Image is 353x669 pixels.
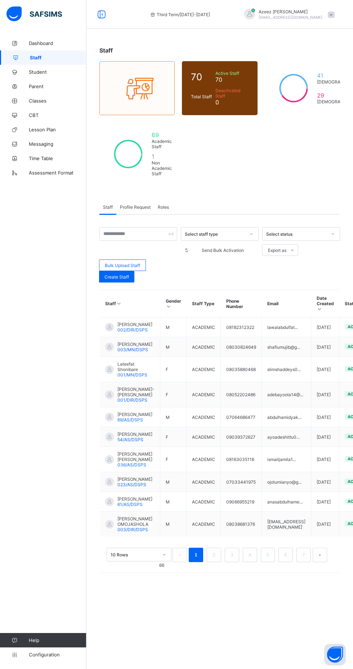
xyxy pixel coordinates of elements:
span: 001/DIR/DSPS [117,397,147,403]
td: ACADEMIC [187,447,221,472]
div: AzeezIbrahim [237,9,338,21]
th: Staff Type [187,290,221,317]
div: 10 Rows [111,552,158,557]
span: 0 [215,99,248,106]
td: M [160,317,187,337]
span: Staff [103,204,113,210]
span: 036/AS/DSPS [117,462,146,467]
td: [EMAIL_ADDRESS][DOMAIN_NAME] [262,512,311,537]
span: 70 [215,76,248,83]
button: Open asap [324,644,346,665]
i: Sort in Ascending Order [317,306,323,312]
span: [PERSON_NAME] [PERSON_NAME] [117,451,155,462]
td: ismailjamila1... [262,447,311,472]
button: prev page [173,548,187,562]
td: ACADEMIC [187,357,221,382]
td: F [160,447,187,472]
a: 6 [282,550,289,560]
td: 08052202486 [221,382,262,407]
td: abdulhamidyak... [262,407,311,427]
td: M [160,407,187,427]
td: 08038681376 [221,512,262,537]
td: 07033441975 [221,472,262,492]
span: 003/DIR/DSPS [117,527,148,532]
i: Sort in Ascending Order [116,301,122,306]
th: Phone Number [221,290,262,317]
span: [PERSON_NAME] [117,322,152,327]
span: Staff [30,55,86,60]
span: 023/AS/DSPS [117,482,146,487]
span: Non Academic Staff [152,160,172,176]
li: 2 [207,548,221,562]
td: adebayoola14@... [262,382,311,407]
td: [DATE] [311,492,339,512]
span: 001/MN/DSPS [117,372,147,378]
span: Export as [268,248,286,253]
th: Email [262,290,311,317]
td: M [160,492,187,512]
td: ACADEMIC [187,492,221,512]
span: [PERSON_NAME]-[PERSON_NAME] [117,387,155,397]
span: Roles [158,204,169,210]
a: 5 [264,550,271,560]
span: 54/AS/DSPS [117,437,143,442]
td: ACADEMIC [187,472,221,492]
div: Select status [266,231,327,237]
span: 002/DIR/DSPS [117,327,148,333]
span: 003/MN/DSPS [117,347,148,352]
td: ACADEMIC [187,427,221,447]
td: ACADEMIC [187,512,221,537]
span: CBT [29,112,86,118]
td: [DATE] [311,337,339,357]
span: Assessment Format [29,170,86,176]
span: Lesson Plan [29,127,86,132]
td: 08182312322 [221,317,262,337]
a: 4 [246,550,253,560]
li: 3 [225,548,239,562]
td: anasabdulhame... [262,492,311,512]
td: shafiumujib@g... [262,337,311,357]
span: [PERSON_NAME] [117,412,152,417]
span: Create Staff [104,274,129,280]
span: Staff [99,47,113,54]
span: Academic Staff [152,139,172,149]
td: [DATE] [311,512,339,537]
td: F [160,357,187,382]
span: Configuration [29,652,86,657]
td: ACADEMIC [187,317,221,337]
div: Total Staff [189,92,214,101]
span: [PERSON_NAME] [117,431,152,437]
a: 3 [228,550,235,560]
td: 09066955219 [221,492,262,512]
span: [EMAIL_ADDRESS][DOMAIN_NAME] [259,15,322,19]
span: [PERSON_NAME] [117,476,152,482]
td: ACADEMIC [187,407,221,427]
td: [DATE] [311,472,339,492]
span: Lateefat Shonibare [117,361,155,372]
span: [PERSON_NAME] [117,496,152,502]
td: [DATE] [311,317,339,337]
td: [DATE] [311,382,339,407]
td: ACADEMIC [187,382,221,407]
a: 1 [193,550,200,560]
span: 69/AS/DSPS [117,417,143,422]
span: Active Staff [215,71,248,76]
div: Select staff type [185,231,245,237]
td: 09039372627 [221,427,262,447]
img: safsims [6,6,62,22]
a: 2 [210,550,217,560]
li: 5 [261,548,275,562]
td: lawalabdulfat... [262,317,311,337]
span: [PERSON_NAME] OMOJASHOLA [117,516,155,527]
span: Time Table [29,155,86,161]
td: ayoadeshittu0... [262,427,311,447]
td: [DATE] [311,427,339,447]
td: ojolumianyo@g... [262,472,311,492]
span: [PERSON_NAME] [117,342,152,347]
li: 6 [278,548,293,562]
button: next page [313,548,327,562]
span: 69 [152,131,172,139]
td: [DATE] [311,407,339,427]
span: Dashboard [29,40,86,46]
span: Deactivated Staff [215,88,248,99]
